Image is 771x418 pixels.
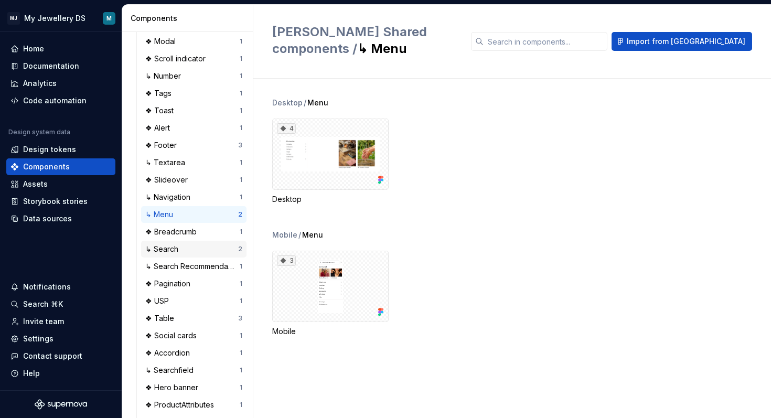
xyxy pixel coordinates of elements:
[6,158,115,175] a: Components
[145,227,201,237] div: ❖ Breadcrumb
[6,176,115,192] a: Assets
[23,368,40,379] div: Help
[6,278,115,295] button: Notifications
[7,12,20,25] div: MJ
[145,105,178,116] div: ❖ Toast
[145,382,202,393] div: ❖ Hero banner
[484,32,607,51] input: Search in components...
[145,36,180,47] div: ❖ Modal
[2,7,120,29] button: MJMy Jewellery DSM
[141,137,247,154] a: ❖ Footer3
[141,275,247,292] a: ❖ Pagination1
[141,68,247,84] a: ↳ Number1
[240,106,242,115] div: 1
[240,297,242,305] div: 1
[272,24,427,56] span: [PERSON_NAME] Shared components /
[238,141,242,149] div: 3
[6,141,115,158] a: Design tokens
[240,401,242,409] div: 1
[141,206,247,223] a: ↳ Menu2
[6,92,115,109] a: Code automation
[141,362,247,379] a: ↳ Searchfield1
[272,194,389,205] div: Desktop
[145,175,192,185] div: ❖ Slideover
[304,98,306,108] span: /
[141,293,247,309] a: ❖ USP1
[240,383,242,392] div: 1
[141,223,247,240] a: ❖ Breadcrumb1
[6,75,115,92] a: Analytics
[23,162,70,172] div: Components
[35,399,87,410] svg: Supernova Logo
[145,365,198,376] div: ↳ Searchfield
[6,58,115,74] a: Documentation
[24,13,85,24] div: My Jewellery DS
[272,251,389,337] div: 3Mobile
[240,124,242,132] div: 1
[141,33,247,50] a: ❖ Modal1
[240,37,242,46] div: 1
[141,120,247,136] a: ❖ Alert1
[141,154,247,171] a: ↳ Textarea1
[6,365,115,382] button: Help
[141,50,247,67] a: ❖ Scroll indicator1
[145,123,174,133] div: ❖ Alert
[23,78,57,89] div: Analytics
[145,88,176,99] div: ❖ Tags
[23,144,76,155] div: Design tokens
[238,210,242,219] div: 2
[240,349,242,357] div: 1
[145,140,181,151] div: ❖ Footer
[23,316,64,327] div: Invite team
[240,366,242,374] div: 1
[23,179,48,189] div: Assets
[145,244,183,254] div: ↳ Search
[23,299,63,309] div: Search ⌘K
[240,89,242,98] div: 1
[141,102,247,119] a: ❖ Toast1
[612,32,752,51] button: Import from [GEOGRAPHIC_DATA]
[145,400,218,410] div: ❖ ProductAttributes
[145,71,185,81] div: ↳ Number
[240,72,242,80] div: 1
[627,36,745,47] span: Import from [GEOGRAPHIC_DATA]
[141,172,247,188] a: ❖ Slideover1
[145,209,177,220] div: ↳ Menu
[145,192,195,202] div: ↳ Navigation
[145,278,195,289] div: ❖ Pagination
[6,330,115,347] a: Settings
[141,258,247,275] a: ↳ Search Recommendations1
[240,280,242,288] div: 1
[141,345,247,361] a: ❖ Accordion1
[106,14,112,23] div: M
[141,189,247,206] a: ↳ Navigation1
[141,396,247,413] a: ❖ ProductAttributes1
[23,334,53,344] div: Settings
[272,326,389,337] div: Mobile
[272,119,389,205] div: 4Desktop
[277,123,296,134] div: 4
[23,44,44,54] div: Home
[238,314,242,323] div: 3
[23,196,88,207] div: Storybook stories
[240,176,242,184] div: 1
[141,310,247,327] a: ❖ Table3
[8,128,70,136] div: Design system data
[238,245,242,253] div: 2
[277,255,296,266] div: 3
[23,282,71,292] div: Notifications
[272,98,303,108] div: Desktop
[145,313,178,324] div: ❖ Table
[240,331,242,340] div: 1
[307,98,328,108] span: Menu
[145,330,201,341] div: ❖ Social cards
[240,228,242,236] div: 1
[141,85,247,102] a: ❖ Tags1
[23,61,79,71] div: Documentation
[131,13,249,24] div: Components
[23,95,87,106] div: Code automation
[6,40,115,57] a: Home
[145,296,173,306] div: ❖ USP
[145,157,189,168] div: ↳ Textarea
